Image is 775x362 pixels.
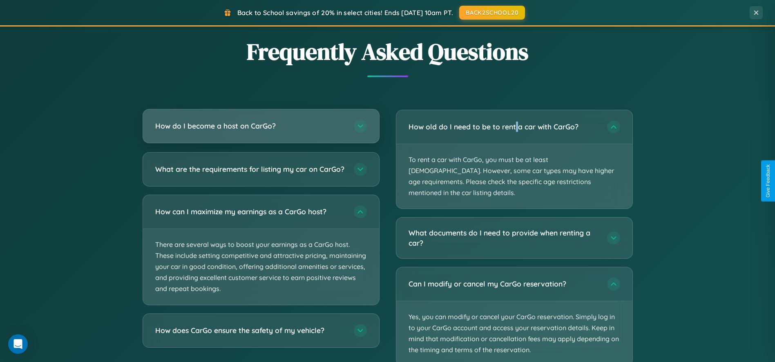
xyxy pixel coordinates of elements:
[143,36,633,67] h2: Frequently Asked Questions
[409,228,599,248] h3: What documents do I need to provide when renting a car?
[155,121,346,131] h3: How do I become a host on CarGo?
[459,6,525,20] button: BACK2SCHOOL20
[155,325,346,335] h3: How does CarGo ensure the safety of my vehicle?
[765,164,771,198] div: Give Feedback
[409,279,599,289] h3: Can I modify or cancel my CarGo reservation?
[155,207,346,217] h3: How can I maximize my earnings as a CarGo host?
[237,9,453,17] span: Back to School savings of 20% in select cities! Ends [DATE] 10am PT.
[409,122,599,132] h3: How old do I need to be to rent a car with CarGo?
[143,229,379,305] p: There are several ways to boost your earnings as a CarGo host. These include setting competitive ...
[155,164,346,174] h3: What are the requirements for listing my car on CarGo?
[396,144,632,209] p: To rent a car with CarGo, you must be at least [DEMOGRAPHIC_DATA]. However, some car types may ha...
[8,334,28,354] div: Open Intercom Messenger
